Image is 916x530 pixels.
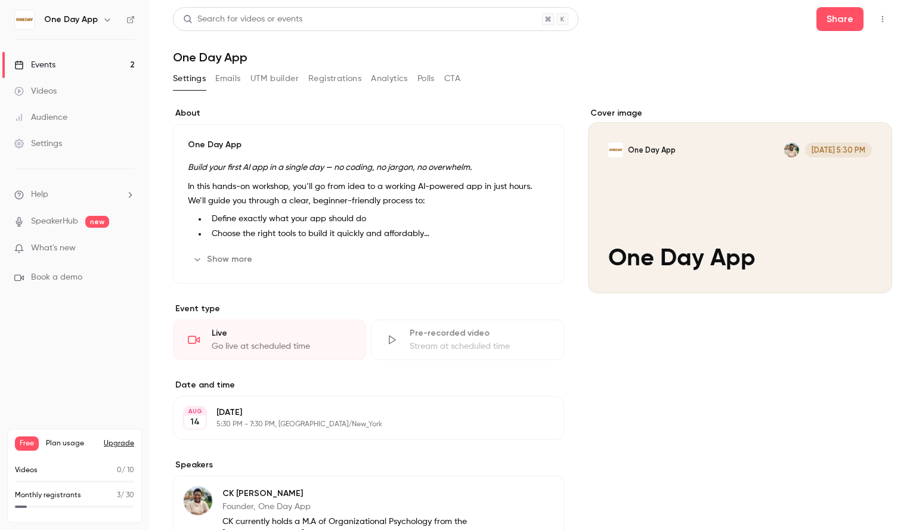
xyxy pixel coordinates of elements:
span: Help [31,188,48,201]
span: Plan usage [46,439,97,448]
span: Book a demo [31,271,82,284]
span: 0 [117,467,122,474]
h1: One Day App [173,50,892,64]
div: LiveGo live at scheduled time [173,320,366,360]
div: Pre-recorded video [410,327,549,339]
button: Share [816,7,864,31]
div: Stream at scheduled time [410,340,549,352]
button: Upgrade [104,439,134,448]
button: Analytics [371,69,408,88]
span: Free [15,436,39,451]
div: Live [212,327,351,339]
p: [DATE] [216,407,501,419]
li: help-dropdown-opener [14,188,135,201]
p: CK [PERSON_NAME] [222,488,487,500]
button: Registrations [308,69,361,88]
section: Cover image [588,107,892,293]
p: Event type [173,303,564,315]
div: Events [14,59,55,71]
p: 14 [190,416,200,428]
button: CTA [444,69,460,88]
p: / 30 [117,490,134,501]
button: Emails [215,69,240,88]
p: Monthly registrants [15,490,81,501]
button: UTM builder [250,69,299,88]
div: Audience [14,111,67,123]
li: Choose the right tools to build it quickly and affordably [207,228,549,240]
button: Show more [188,250,259,269]
p: Videos [15,465,38,476]
label: About [173,107,564,119]
button: Settings [173,69,206,88]
p: Founder, One Day App [222,501,487,513]
label: Date and time [173,379,564,391]
div: Search for videos or events [183,13,302,26]
div: Settings [14,138,62,150]
p: / 10 [117,465,134,476]
label: Speakers [173,459,564,471]
span: new [85,216,109,228]
span: 3 [117,492,120,499]
em: Build your first AI app in a single day — no coding, no jargon, no overwhelm. [188,163,472,172]
img: CK Kelly [184,486,212,515]
img: One Day App [15,10,34,29]
label: Cover image [588,107,892,119]
span: What's new [31,242,76,255]
button: Polls [417,69,435,88]
div: Videos [14,85,57,97]
li: Define exactly what your app should do [207,213,549,225]
h6: One Day App [44,14,98,26]
div: Pre-recorded videoStream at scheduled time [371,320,564,360]
p: In this hands-on workshop, you’ll go from idea to a working AI-powered app in just hours. We’ll g... [188,179,549,208]
p: One Day App [188,139,549,151]
div: AUG [184,407,206,416]
div: Go live at scheduled time [212,340,351,352]
p: 5:30 PM - 7:30 PM, [GEOGRAPHIC_DATA]/New_York [216,420,501,429]
a: SpeakerHub [31,215,78,228]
